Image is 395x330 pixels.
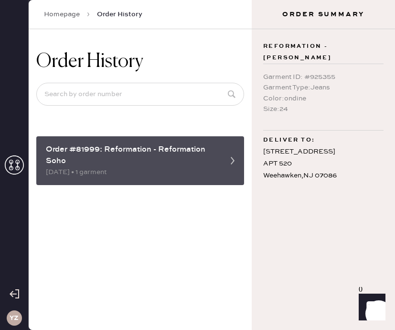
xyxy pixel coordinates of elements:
[10,315,19,321] h3: YZ
[36,83,244,106] input: Search by order number
[252,10,395,19] h3: Order Summary
[263,72,384,82] div: Garment ID : # 925355
[263,93,384,104] div: Color : ondine
[263,146,384,182] div: [STREET_ADDRESS] APT 520 Weehawken , NJ 07086
[263,104,384,114] div: Size : 24
[36,50,143,73] h1: Order History
[46,167,217,177] div: [DATE] • 1 garment
[263,41,384,64] span: Reformation - [PERSON_NAME]
[46,144,217,167] div: Order #81999: Reformation - Reformation Soho
[44,10,80,19] a: Homepage
[263,134,315,146] span: Deliver to:
[263,82,384,93] div: Garment Type : Jeans
[350,287,391,328] iframe: Front Chat
[97,10,142,19] span: Order History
